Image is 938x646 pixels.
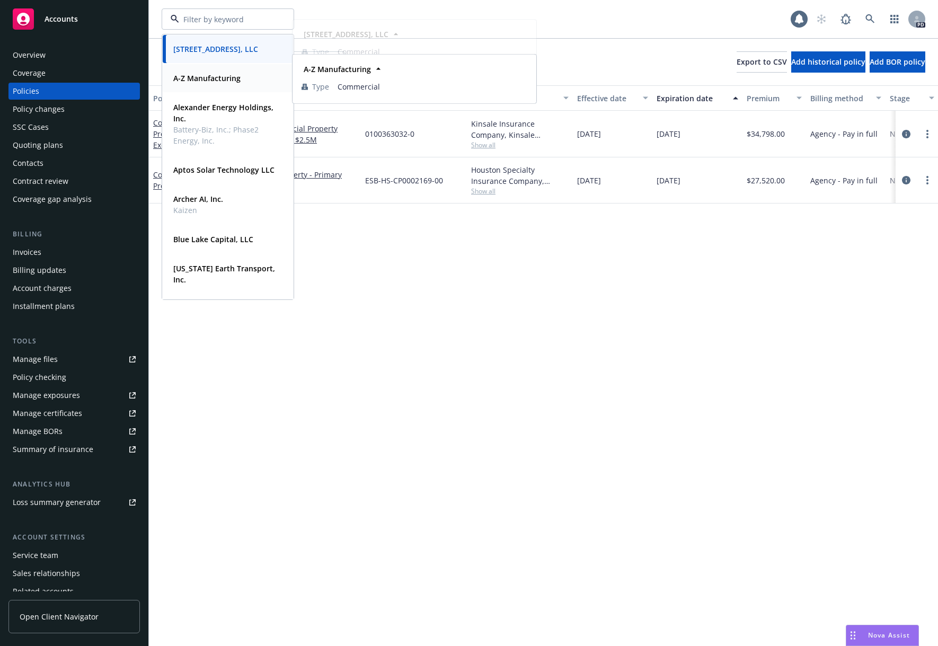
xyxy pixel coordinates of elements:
a: SSC Cases [8,119,140,136]
a: Related accounts [8,583,140,600]
button: Add historical policy [791,51,865,73]
span: Kaizen [173,205,223,216]
div: Billing [8,229,140,240]
div: Billing updates [13,262,66,279]
div: Service team [13,547,58,564]
a: Contract review [8,173,140,190]
a: Policies [8,83,140,100]
div: Stage [890,93,923,104]
span: [DATE] [657,128,680,139]
div: Analytics hub [8,479,140,490]
a: Manage exposures [8,387,140,404]
strong: [US_STATE] Earth Transport, Inc. [173,263,275,285]
a: Billing updates [8,262,140,279]
div: Related accounts [13,583,74,600]
button: Expiration date [652,85,742,111]
strong: Aptos Solar Technology LLC [173,165,275,175]
div: Billing method [810,93,870,104]
button: Billing method [806,85,886,111]
a: Sales relationships [8,565,140,582]
strong: Archer AI, Inc. [173,194,223,204]
span: Accounts [45,15,78,23]
span: Show all [471,187,569,196]
span: Show all [471,140,569,149]
span: [DATE] [577,128,601,139]
div: Policy details [153,93,213,104]
div: Coverage [13,65,46,82]
div: Effective date [577,93,636,104]
div: Policy changes [13,101,65,118]
a: Loss summary generator [8,494,140,511]
button: Add BOR policy [870,51,925,73]
span: [DATE] [577,175,601,186]
span: Battery-Biz, Inc.; Phase2 Energy, Inc. [173,124,280,146]
span: $27,520.00 [747,175,785,186]
div: Loss summary generator [13,494,101,511]
div: Installment plans [13,298,75,315]
a: Accounts [8,4,140,34]
a: Commercial Property [153,118,224,161]
strong: Blue Lake Capital, LLC [173,234,253,244]
button: Policy details [149,85,228,111]
strong: A-Z Manufacturing [304,64,371,74]
a: Policy checking [8,369,140,386]
div: Account charges [13,280,72,297]
a: Coverage [8,65,140,82]
div: Manage exposures [13,387,80,404]
button: Premium [742,85,806,111]
a: Service team [8,547,140,564]
span: Export to CSV [737,57,787,67]
div: Drag to move [846,625,860,645]
a: Manage files [8,351,140,368]
a: Quoting plans [8,137,140,154]
div: Manage files [13,351,58,368]
span: $34,798.00 [747,128,785,139]
div: Coverage gap analysis [13,191,92,208]
a: Contacts [8,155,140,172]
a: more [921,128,934,140]
a: Switch app [884,8,905,30]
a: Commercial Property [153,170,196,191]
strong: [STREET_ADDRESS], LLC [304,29,388,39]
a: Invoices [8,244,140,261]
button: Nova Assist [846,625,919,646]
span: Agency - Pay in full [810,128,878,139]
div: Manage certificates [13,405,82,422]
span: 0100363032-0 [365,128,414,139]
a: Manage BORs [8,423,140,440]
span: Open Client Navigator [20,611,99,622]
strong: [STREET_ADDRESS], LLC [173,44,258,54]
div: Overview [13,47,46,64]
span: - $4,380,000 Excess of $2,500,000 [153,129,224,161]
div: Quoting plans [13,137,63,154]
div: Policies [13,83,39,100]
span: Nova Assist [868,631,910,640]
span: New [890,128,906,139]
span: Commercial [338,81,527,92]
a: more [921,174,934,187]
div: Sales relationships [13,565,80,582]
span: ESB-HS-CP0002169-00 [365,175,443,186]
button: Effective date [573,85,652,111]
div: Expiration date [657,93,727,104]
a: Overview [8,47,140,64]
div: Invoices [13,244,41,261]
div: Summary of insurance [13,441,93,458]
div: Manage BORs [13,423,63,440]
a: Search [860,8,881,30]
div: Account settings [8,532,140,543]
a: Coverage gap analysis [8,191,140,208]
button: Export to CSV [737,51,787,73]
div: Policy checking [13,369,66,386]
div: Houston Specialty Insurance Company, Houston Specialty Insurance Company, Amwins [471,164,569,187]
span: Add historical policy [791,57,865,67]
div: SSC Cases [13,119,49,136]
a: Policy changes [8,101,140,118]
strong: A-Z Manufacturing [173,73,241,83]
span: [DATE] [657,175,680,186]
a: Summary of insurance [8,441,140,458]
div: Kinsale Insurance Company, Kinsale Insurance, Amwins [471,118,569,140]
strong: Alexander Energy Holdings, Inc. [173,102,273,123]
div: Contacts [13,155,43,172]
